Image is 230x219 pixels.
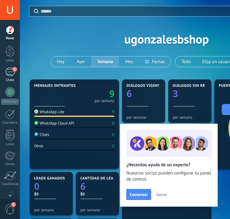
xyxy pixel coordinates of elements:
h2: ¿Necesitas ayuda de un experto? [126,162,211,168]
text: 9 [109,88,114,100]
button: Hoy [51,56,71,67]
button: Semana [91,56,119,67]
div: por semana [80,208,114,212]
span: 2 [11,202,16,207]
div: WhatsApp Lite [34,109,64,114]
div: Correo [1,162,19,166]
text: 6 [127,88,132,100]
span: Leads ganados [34,176,65,181]
div: $0 [34,191,68,197]
span: Cerrar [156,192,167,197]
div: Estadísticas [1,182,19,186]
div: WhatsApp Cloud API [34,121,74,126]
div: WhatsApp [1,99,19,105]
a: 0 [34,180,68,192]
div: por semana [34,208,68,212]
a: 6 [80,180,114,192]
span: 5 [12,67,17,72]
div: por semana [173,115,207,120]
span: Mensajes entrantes [34,84,76,88]
span: Diálogos vigentes [127,84,165,88]
button: Ayer [71,56,91,67]
div: $0 [80,191,114,197]
button: Fechas [139,56,171,67]
div: por semana [127,115,161,120]
div: Chats [34,132,49,137]
span: Nuestros socios pueden configurar tu panel de control. [126,170,211,182]
button: Comenzar [126,189,151,200]
span: Diálogos sin réplica [173,84,216,88]
div: 0 [112,143,114,148]
div: Listas [1,142,19,146]
img: Chats [34,132,38,136]
button: Cerrar [153,190,170,199]
div: Panel [1,36,19,40]
div: 9 [112,109,114,114]
text: 0 [34,180,39,192]
span: Comenzar [130,192,148,197]
div: 0 [112,121,114,126]
div: Chats [1,78,19,82]
a: 9 [74,88,114,100]
div: Otros [34,143,43,148]
div: Leads [1,59,19,63]
span: Cantidad de leads activos [80,176,135,181]
button: Mes [119,56,139,67]
button: Todo [175,56,197,67]
img: WhatsApp Lite [34,110,38,113]
div: 0 [112,132,114,137]
text: 6 [80,180,86,192]
div: Calendario [1,121,19,125]
text: 3 [173,88,178,100]
div: por semana [95,99,114,102]
img: WhatsApp Cloud API [34,121,38,125]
